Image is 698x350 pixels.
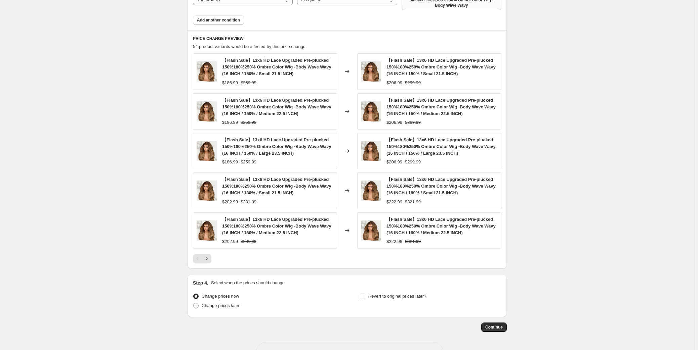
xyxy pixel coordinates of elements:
img: SnapVid.Net_533133398_18515200957020318_3115784228451684420_n_80x.jpg [361,101,381,121]
div: $186.99 [222,80,238,86]
div: $222.99 [386,199,402,205]
div: $186.99 [222,159,238,165]
div: $206.99 [386,119,402,126]
span: 【Flash Sale】13x6 HD Lace Upgraded Pre-plucked 150%180%250% Ombre Color Wig -Body Wave Wavy (16 IN... [386,177,496,195]
strike: $299.99 [405,80,421,86]
img: SnapVid.Net_533133398_18515200957020318_3115784228451684420_n_80x.jpg [361,61,381,82]
span: 【Flash Sale】13x6 HD Lace Upgraded Pre-plucked 150%180%250% Ombre Color Wig -Body Wave Wavy (16 IN... [386,217,496,235]
span: Change prices now [202,294,239,299]
img: SnapVid.Net_533133398_18515200957020318_3115784228451684420_n_80x.jpg [197,61,217,82]
span: 【Flash Sale】13x6 HD Lace Upgraded Pre-plucked 150%180%250% Ombre Color Wig -Body Wave Wavy (16 IN... [386,98,496,116]
img: SnapVid.Net_533133398_18515200957020318_3115784228451684420_n_80x.jpg [361,181,381,201]
img: SnapVid.Net_533133398_18515200957020318_3115784228451684420_n_80x.jpg [197,220,217,241]
img: SnapVid.Net_533133398_18515200957020318_3115784228451684420_n_80x.jpg [197,101,217,121]
button: Add another condition [193,15,244,25]
div: $222.99 [386,238,402,245]
strike: $281.99 [241,238,256,245]
h2: Step 4. [193,280,208,286]
span: Revert to original prices later? [368,294,426,299]
strike: $281.99 [241,199,256,205]
strike: $299.99 [405,159,421,165]
p: Select when the prices should change [211,280,285,286]
strike: $259.99 [241,159,256,165]
strike: $259.99 [241,119,256,126]
span: 【Flash Sale】13x6 HD Lace Upgraded Pre-plucked 150%180%250% Ombre Color Wig -Body Wave Wavy (16 IN... [386,58,496,76]
strike: $321.99 [405,199,421,205]
img: SnapVid.Net_533133398_18515200957020318_3115784228451684420_n_80x.jpg [197,181,217,201]
nav: Pagination [193,254,211,263]
img: SnapVid.Net_533133398_18515200957020318_3115784228451684420_n_80x.jpg [197,141,217,161]
div: $206.99 [386,159,402,165]
span: 【Flash Sale】13x6 HD Lace Upgraded Pre-plucked 150%180%250% Ombre Color Wig -Body Wave Wavy (16 IN... [222,137,331,156]
button: Continue [481,322,507,332]
span: Change prices later [202,303,240,308]
strike: $259.99 [241,80,256,86]
span: 【Flash Sale】13x6 HD Lace Upgraded Pre-plucked 150%180%250% Ombre Color Wig -Body Wave Wavy (16 IN... [222,217,331,235]
img: SnapVid.Net_533133398_18515200957020318_3115784228451684420_n_80x.jpg [361,220,381,241]
span: 54 product variants would be affected by this price change: [193,44,307,49]
div: $206.99 [386,80,402,86]
span: 【Flash Sale】13x6 HD Lace Upgraded Pre-plucked 150%180%250% Ombre Color Wig -Body Wave Wavy (16 IN... [386,137,496,156]
strike: $321.99 [405,238,421,245]
span: Add another condition [197,17,240,23]
div: $202.99 [222,238,238,245]
button: Next [202,254,211,263]
h6: PRICE CHANGE PREVIEW [193,36,501,41]
span: 【Flash Sale】13x6 HD Lace Upgraded Pre-plucked 150%180%250% Ombre Color Wig -Body Wave Wavy (16 IN... [222,177,331,195]
span: Continue [485,324,503,330]
div: $202.99 [222,199,238,205]
span: 【Flash Sale】13x6 HD Lace Upgraded Pre-plucked 150%180%250% Ombre Color Wig -Body Wave Wavy (16 IN... [222,58,331,76]
div: $186.99 [222,119,238,126]
img: SnapVid.Net_533133398_18515200957020318_3115784228451684420_n_80x.jpg [361,141,381,161]
strike: $299.99 [405,119,421,126]
span: 【Flash Sale】13x6 HD Lace Upgraded Pre-plucked 150%180%250% Ombre Color Wig -Body Wave Wavy (16 IN... [222,98,331,116]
